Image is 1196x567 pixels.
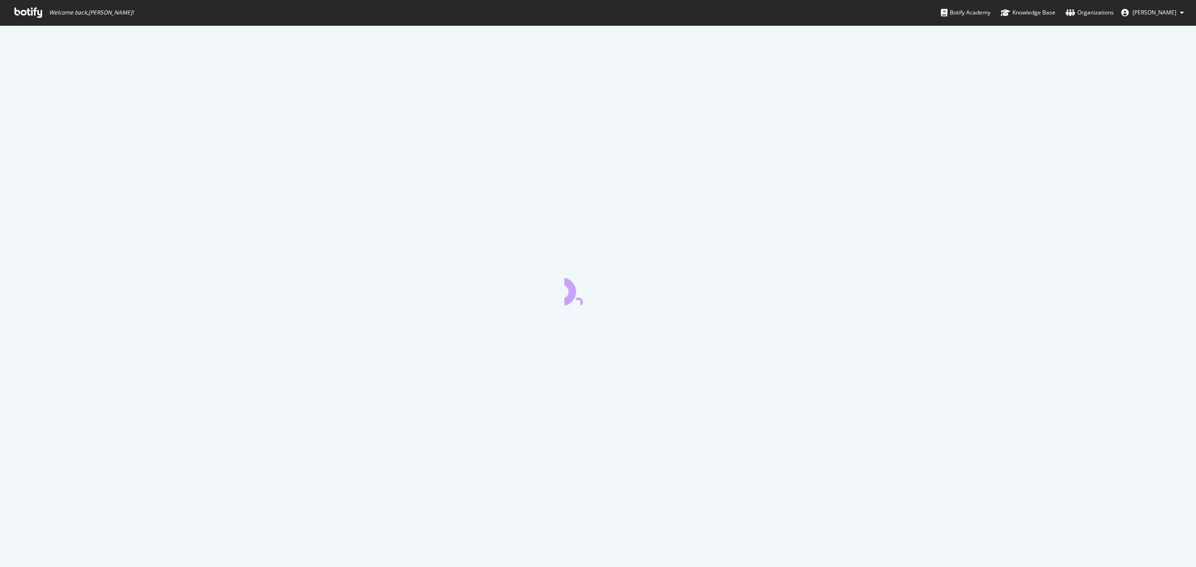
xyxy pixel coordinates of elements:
[564,272,632,305] div: animation
[941,8,990,17] div: Botify Academy
[1001,8,1055,17] div: Knowledge Base
[1132,8,1176,16] span: Tess Healey
[1114,5,1191,20] button: [PERSON_NAME]
[1066,8,1114,17] div: Organizations
[49,9,134,16] span: Welcome back, [PERSON_NAME] !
